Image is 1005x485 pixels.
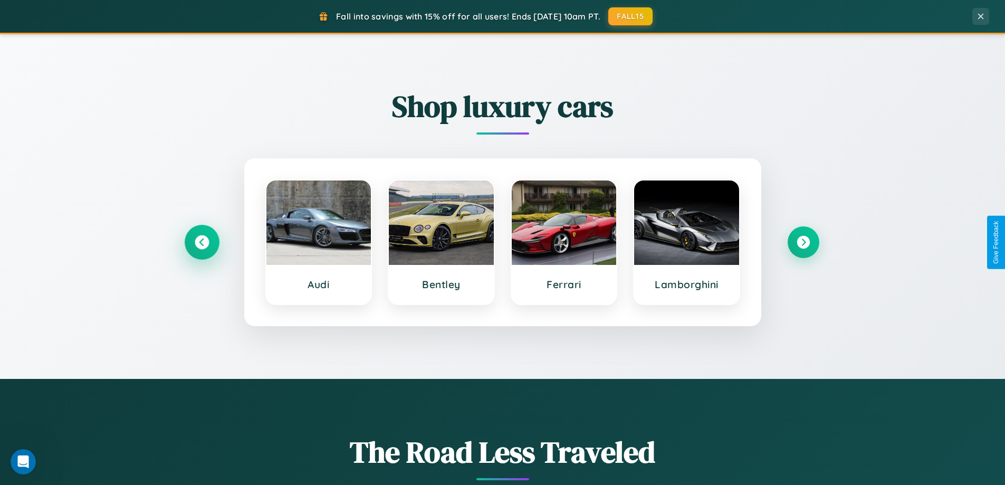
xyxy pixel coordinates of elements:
[186,86,819,127] h2: Shop luxury cars
[336,11,600,22] span: Fall into savings with 15% off for all users! Ends [DATE] 10am PT.
[399,278,483,291] h3: Bentley
[608,7,653,25] button: FALL15
[11,449,36,474] iframe: Intercom live chat
[522,278,606,291] h3: Ferrari
[277,278,361,291] h3: Audi
[186,432,819,472] h1: The Road Less Traveled
[992,221,1000,264] div: Give Feedback
[645,278,729,291] h3: Lamborghini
